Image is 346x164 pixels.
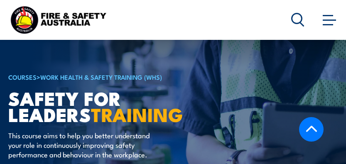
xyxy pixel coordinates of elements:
a: Work Health & Safety Training (WHS) [40,72,162,81]
p: This course aims to help you better understand your role in continuously improving safety perform... [8,130,160,159]
h6: > [8,72,213,82]
a: COURSES [8,72,37,81]
h1: Safety For Leaders [8,90,213,122]
strong: TRAINING [91,100,183,128]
